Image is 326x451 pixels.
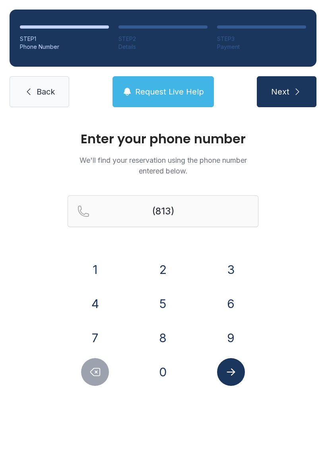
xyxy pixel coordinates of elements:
div: Phone Number [20,43,109,51]
button: 2 [149,256,177,283]
span: Request Live Help [135,86,204,97]
div: STEP 1 [20,35,109,43]
button: 0 [149,358,177,386]
span: Next [271,86,289,97]
button: Submit lookup form [217,358,245,386]
button: 5 [149,290,177,318]
div: STEP 3 [217,35,306,43]
div: STEP 2 [118,35,208,43]
h1: Enter your phone number [68,133,258,145]
input: Reservation phone number [68,195,258,227]
button: 6 [217,290,245,318]
div: Payment [217,43,306,51]
button: 1 [81,256,109,283]
button: 7 [81,324,109,352]
button: 3 [217,256,245,283]
button: 9 [217,324,245,352]
span: Back [37,86,55,97]
p: We'll find your reservation using the phone number entered below. [68,155,258,176]
div: Details [118,43,208,51]
button: Delete number [81,358,109,386]
button: 8 [149,324,177,352]
button: 4 [81,290,109,318]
